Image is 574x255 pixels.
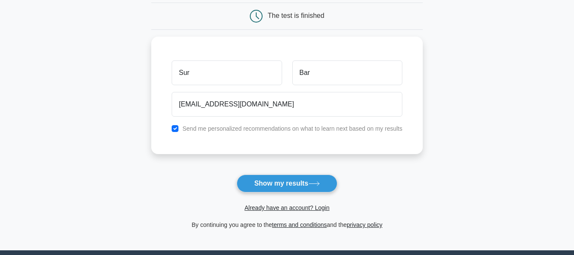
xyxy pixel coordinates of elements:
[172,92,402,117] input: Email
[182,125,402,132] label: Send me personalized recommendations on what to learn next based on my results
[268,12,324,19] div: The test is finished
[237,175,337,192] button: Show my results
[146,220,428,230] div: By continuing you agree to the and the
[347,221,382,228] a: privacy policy
[292,60,402,85] input: Last name
[244,204,329,211] a: Already have an account? Login
[172,60,282,85] input: First name
[272,221,327,228] a: terms and conditions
